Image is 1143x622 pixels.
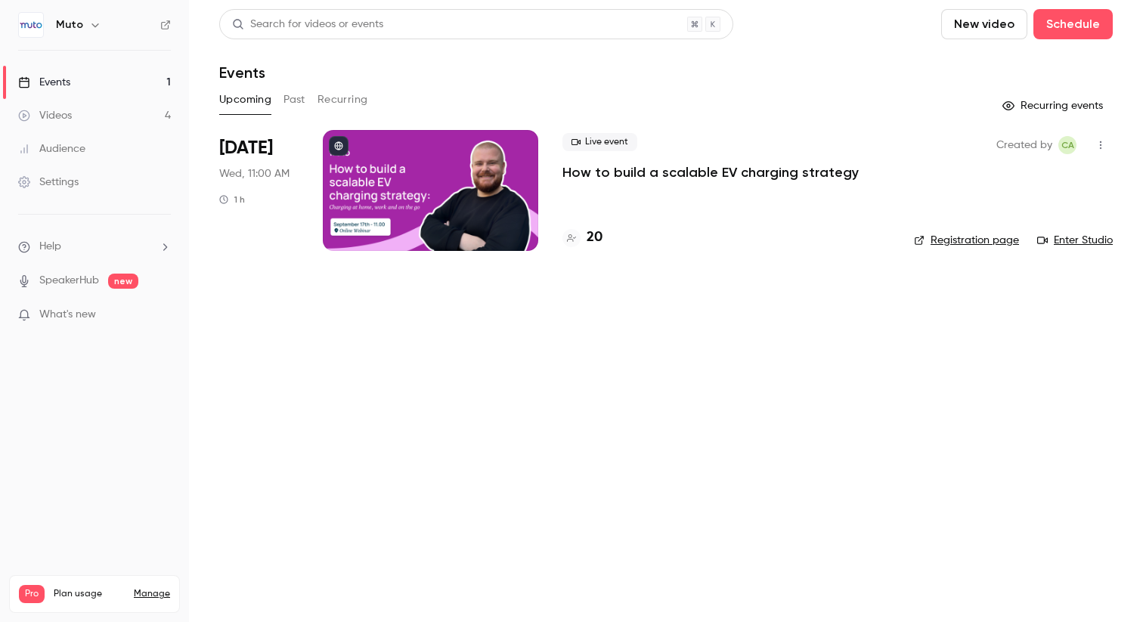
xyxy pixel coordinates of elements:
span: Created by [996,136,1052,154]
span: Catalina Assennato [1058,136,1076,154]
button: Upcoming [219,88,271,112]
div: Settings [18,175,79,190]
button: Schedule [1033,9,1113,39]
a: SpeakerHub [39,273,99,289]
span: Live event [562,133,637,151]
a: How to build a scalable EV charging strategy [562,163,859,181]
img: Muto [19,13,43,37]
button: Past [283,88,305,112]
button: New video [941,9,1027,39]
button: Recurring events [996,94,1113,118]
iframe: Noticeable Trigger [153,308,171,322]
span: new [108,274,138,289]
span: Help [39,239,61,255]
span: Pro [19,585,45,603]
span: CA [1061,136,1074,154]
div: 1 h [219,193,245,206]
span: Plan usage [54,588,125,600]
span: [DATE] [219,136,273,160]
span: Wed, 11:00 AM [219,166,290,181]
button: Recurring [317,88,368,112]
h1: Events [219,63,265,82]
span: What's new [39,307,96,323]
div: Events [18,75,70,90]
div: Audience [18,141,85,156]
h4: 20 [587,227,602,248]
a: Manage [134,588,170,600]
div: Search for videos or events [232,17,383,32]
a: Registration page [914,233,1019,248]
a: 20 [562,227,602,248]
h6: Muto [56,17,83,32]
div: Sep 17 Wed, 11:00 AM (Europe/Brussels) [219,130,299,251]
li: help-dropdown-opener [18,239,171,255]
a: Enter Studio [1037,233,1113,248]
div: Videos [18,108,72,123]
